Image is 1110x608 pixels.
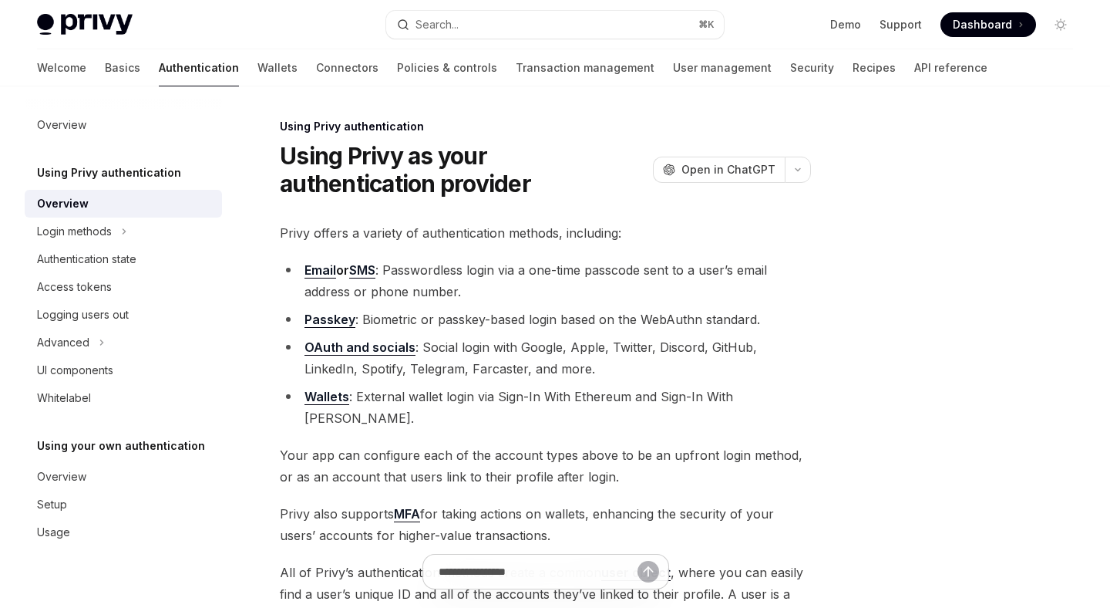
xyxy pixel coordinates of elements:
[37,306,129,324] div: Logging users out
[37,523,70,542] div: Usage
[415,15,459,34] div: Search...
[304,312,355,328] a: Passkey
[280,386,811,429] li: : External wallet login via Sign-In With Ethereum and Sign-In With [PERSON_NAME].
[304,389,349,405] a: Wallets
[280,119,811,134] div: Using Privy authentication
[637,561,659,583] button: Send message
[37,361,113,380] div: UI components
[25,491,222,518] a: Setup
[397,49,497,86] a: Policies & controls
[25,384,222,412] a: Whitelabel
[37,389,91,407] div: Whitelabel
[914,49,987,86] a: API reference
[280,336,811,380] li: : Social login with Google, Apple, Twitter, Discord, GitHub, LinkedIn, Spotify, Telegram, Farcast...
[25,111,222,139] a: Overview
[37,278,112,296] div: Access tokens
[25,245,222,273] a: Authentication state
[1048,12,1073,37] button: Toggle dark mode
[25,190,222,218] a: Overview
[653,157,785,183] button: Open in ChatGPT
[37,437,205,455] h5: Using your own authentication
[386,11,723,39] button: Search...⌘K
[790,49,834,86] a: Security
[37,222,112,241] div: Login methods
[280,142,647,198] h1: Using Privy as your authentication provider
[280,222,811,244] span: Privy offers a variety of authentication methods, including:
[25,463,222,491] a: Overview
[880,17,922,32] a: Support
[25,518,222,546] a: Usage
[105,49,140,86] a: Basics
[25,301,222,329] a: Logging users out
[304,262,336,279] a: Email
[316,49,378,86] a: Connectors
[37,49,86,86] a: Welcome
[349,262,375,279] a: SMS
[304,262,375,279] strong: or
[953,17,1012,32] span: Dashboard
[280,503,811,546] span: Privy also supports for taking actions on wallets, enhancing the security of your users’ accounts...
[37,14,133,35] img: light logo
[37,194,89,213] div: Overview
[37,164,181,182] h5: Using Privy authentication
[159,49,239,86] a: Authentication
[698,19,715,31] span: ⌘ K
[681,162,775,177] span: Open in ChatGPT
[25,273,222,301] a: Access tokens
[830,17,861,32] a: Demo
[394,506,420,522] a: MFA
[940,12,1036,37] a: Dashboard
[25,356,222,384] a: UI components
[257,49,298,86] a: Wallets
[304,339,415,356] a: OAuth and socials
[280,444,811,488] span: Your app can configure each of the account types above to be an upfront login method, or as an ac...
[37,250,136,269] div: Authentication state
[37,116,86,134] div: Overview
[37,495,67,514] div: Setup
[516,49,654,86] a: Transaction management
[37,333,89,352] div: Advanced
[280,309,811,330] li: : Biometric or passkey-based login based on the WebAuthn standard.
[280,259,811,302] li: : Passwordless login via a one-time passcode sent to a user’s email address or phone number.
[853,49,896,86] a: Recipes
[37,468,86,486] div: Overview
[673,49,772,86] a: User management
